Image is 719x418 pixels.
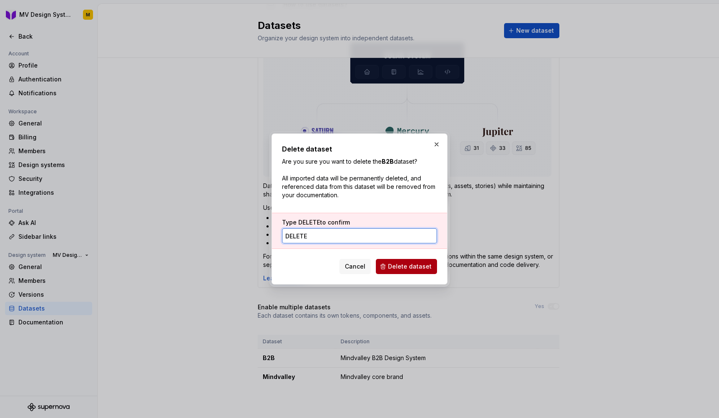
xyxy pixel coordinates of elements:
[388,262,432,271] span: Delete dataset
[282,157,437,199] p: Are you sure you want to delete the dataset? All imported data will be permanently deleted, and r...
[345,262,365,271] span: Cancel
[376,259,437,274] button: Delete dataset
[282,228,437,243] input: DELETE
[282,144,437,154] h2: Delete dataset
[298,219,320,226] span: DELETE
[382,158,394,165] strong: B2B
[282,218,350,227] label: Type to confirm
[339,259,371,274] button: Cancel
